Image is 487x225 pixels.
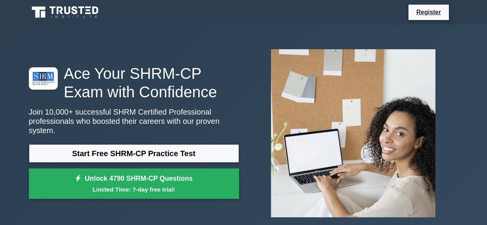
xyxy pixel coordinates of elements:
[38,185,229,194] small: Limited Time: 7-day free trial!
[29,107,239,135] p: Join 10,000+ successful SHRM Certified Professional professionals who boosted their careers with ...
[29,168,239,199] a: Unlock 4790 SHRM-CP QuestionsLimited Time: 7-day free trial!
[29,64,239,101] h1: Ace Your SHRM-CP Exam with Confidence
[29,144,239,163] a: Start Free SHRM-CP Practice Test
[412,7,445,17] a: Register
